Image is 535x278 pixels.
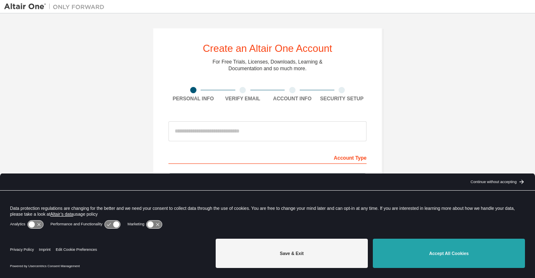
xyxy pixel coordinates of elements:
[4,3,109,11] img: Altair One
[267,95,317,102] div: Account Info
[203,43,332,54] div: Create an Altair One Account
[168,95,218,102] div: Personal Info
[168,150,367,164] div: Account Type
[317,95,367,102] div: Security Setup
[218,95,268,102] div: Verify Email
[213,59,323,72] div: For Free Trials, Licenses, Downloads, Learning & Documentation and so much more.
